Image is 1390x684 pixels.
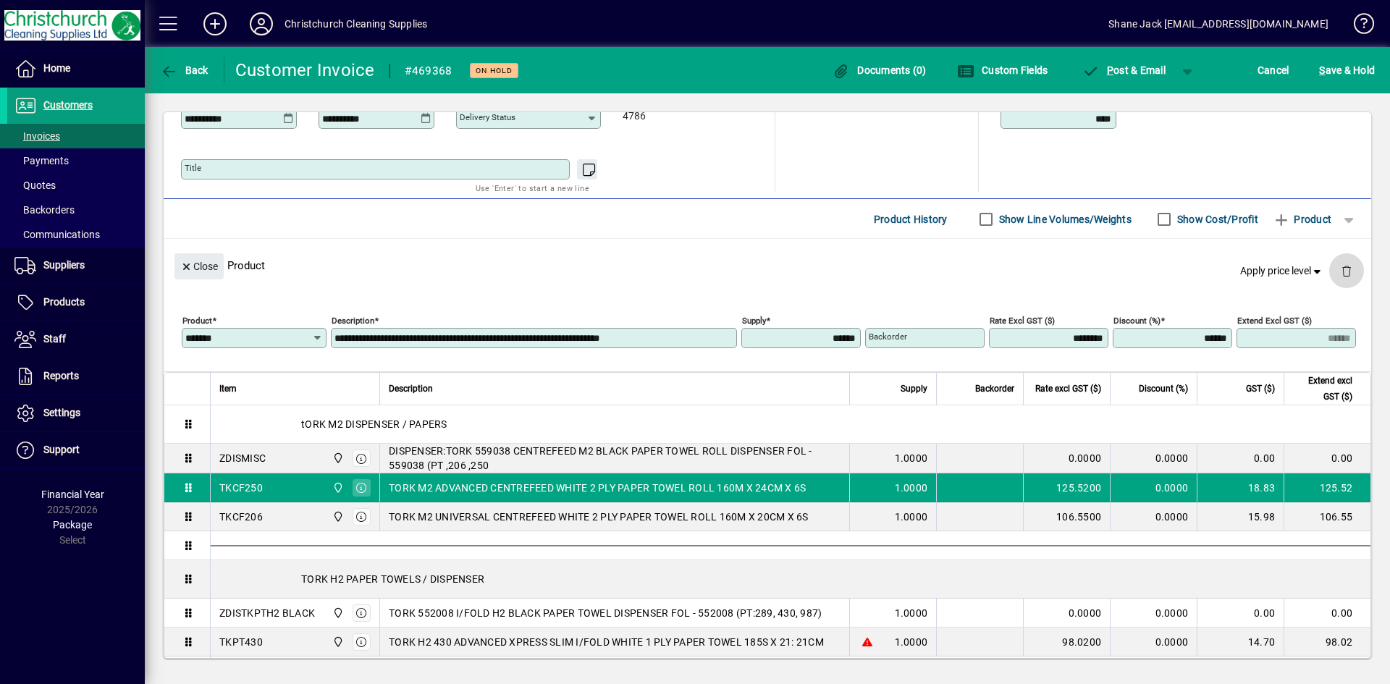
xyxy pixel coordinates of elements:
[957,64,1048,76] span: Custom Fields
[219,635,263,649] div: TKPT430
[43,259,85,271] span: Suppliers
[43,62,70,74] span: Home
[1293,373,1352,405] span: Extend excl GST ($)
[1246,381,1275,397] span: GST ($)
[1032,635,1101,649] div: 98.0200
[1074,57,1173,83] button: Post & Email
[833,64,927,76] span: Documents (0)
[7,248,145,284] a: Suppliers
[211,560,1370,598] div: TORK H2 PAPER TOWELS / DISPENSER
[389,606,822,620] span: TORK 552008 I/FOLD H2 BLACK PAPER TOWEL DISPENSER FOL - 552008 (PT:289, 430, 987)
[1234,258,1330,284] button: Apply price level
[389,635,824,649] span: TORK H2 430 ADVANCED XPRESS SLIM I/FOLD WHITE 1 PLY PAPER TOWEL 185S X 21: 21CM
[895,606,928,620] span: 1.0000
[14,130,60,142] span: Invoices
[1273,208,1331,231] span: Product
[1343,3,1372,50] a: Knowledge Base
[1284,444,1370,473] td: 0.00
[180,255,218,279] span: Close
[145,57,224,83] app-page-header-button: Back
[7,173,145,198] a: Quotes
[1240,263,1324,279] span: Apply price level
[14,155,69,166] span: Payments
[1139,381,1188,397] span: Discount (%)
[1113,316,1161,326] mat-label: Discount (%)
[874,208,948,231] span: Product History
[7,395,145,431] a: Settings
[460,112,515,122] mat-label: Delivery status
[1032,606,1101,620] div: 0.0000
[7,198,145,222] a: Backorders
[43,296,85,308] span: Products
[990,316,1055,326] mat-label: Rate excl GST ($)
[43,444,80,455] span: Support
[623,111,646,122] span: 4786
[1110,473,1197,502] td: 0.0000
[329,634,345,650] span: Christchurch Cleaning Supplies Ltd
[329,480,345,496] span: Christchurch Cleaning Supplies Ltd
[1110,628,1197,656] td: 0.0000
[174,253,224,279] button: Close
[1032,510,1101,524] div: 106.5500
[1108,12,1328,35] div: Shane Jack [EMAIL_ADDRESS][DOMAIN_NAME]
[476,180,589,196] mat-hint: Use 'Enter' to start a new line
[171,259,227,272] app-page-header-button: Close
[895,451,928,465] span: 1.0000
[1110,599,1197,628] td: 0.0000
[476,66,513,75] span: On hold
[329,605,345,621] span: Christchurch Cleaning Supplies Ltd
[895,510,928,524] span: 1.0000
[7,51,145,87] a: Home
[160,64,208,76] span: Back
[405,59,452,83] div: #469368
[219,451,266,465] div: ZDISMISC
[7,124,145,148] a: Invoices
[219,381,237,397] span: Item
[1107,64,1113,76] span: P
[43,407,80,418] span: Settings
[1254,57,1293,83] button: Cancel
[7,432,145,468] a: Support
[329,509,345,525] span: Christchurch Cleaning Supplies Ltd
[1035,381,1101,397] span: Rate excl GST ($)
[1237,316,1312,326] mat-label: Extend excl GST ($)
[869,332,907,342] mat-label: Backorder
[1032,451,1101,465] div: 0.0000
[285,12,427,35] div: Christchurch Cleaning Supplies
[41,489,104,500] span: Financial Year
[211,405,1370,443] div: tORK M2 DISPENSER / PAPERS
[389,510,809,524] span: TORK M2 UNIVERSAL CENTREFEED WHITE 2 PLY PAPER TOWEL ROLL 160M X 20CM X 6S
[953,57,1052,83] button: Custom Fields
[14,204,75,216] span: Backorders
[219,481,263,495] div: TKCF250
[389,481,806,495] span: TORK M2 ADVANCED CENTREFEED WHITE 2 PLY PAPER TOWEL ROLL 160M X 24CM X 6S
[1174,212,1258,227] label: Show Cost/Profit
[1284,473,1370,502] td: 125.52
[996,212,1132,227] label: Show Line Volumes/Weights
[1032,481,1101,495] div: 125.5200
[1197,599,1284,628] td: 0.00
[829,57,930,83] button: Documents (0)
[1197,628,1284,656] td: 14.70
[1197,473,1284,502] td: 18.83
[1329,264,1364,277] app-page-header-button: Delete
[1197,444,1284,473] td: 0.00
[7,321,145,358] a: Staff
[7,284,145,321] a: Products
[1319,64,1325,76] span: S
[219,606,315,620] div: ZDISTKPTH2 BLACK
[235,59,375,82] div: Customer Invoice
[1265,206,1339,232] button: Product
[156,57,212,83] button: Back
[164,239,1371,292] div: Product
[192,11,238,37] button: Add
[1082,64,1166,76] span: ost & Email
[1315,57,1378,83] button: Save & Hold
[389,444,841,473] span: DISPENSER:TORK 559038 CENTREFEED M2 BLACK PAPER TOWEL ROLL DISPENSER FOL - 559038 (PT ,206 ,250
[1110,502,1197,531] td: 0.0000
[895,635,928,649] span: 1.0000
[14,229,100,240] span: Communications
[975,381,1014,397] span: Backorder
[329,450,345,466] span: Christchurch Cleaning Supplies Ltd
[1319,59,1375,82] span: ave & Hold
